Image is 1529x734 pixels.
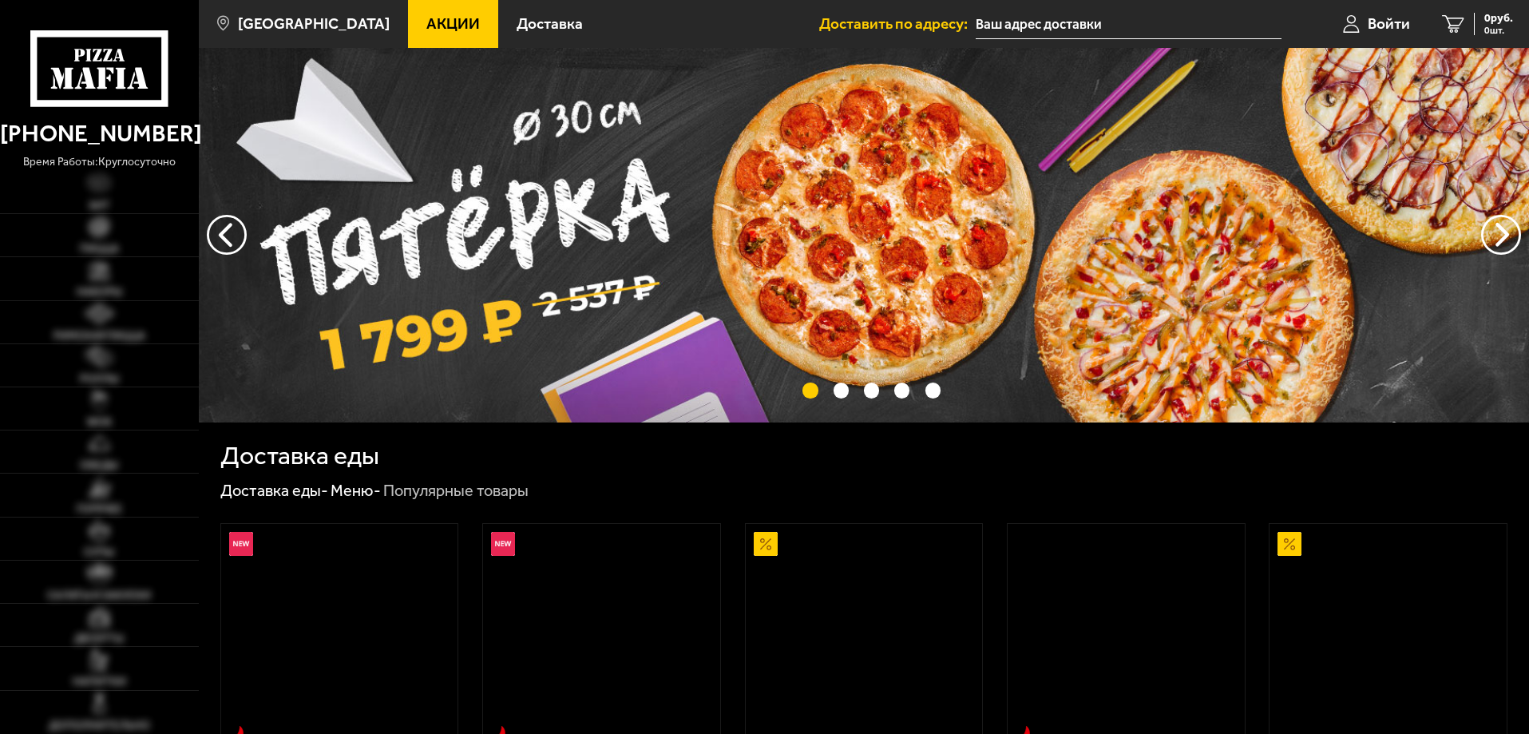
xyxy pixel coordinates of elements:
button: следующий [207,215,247,255]
div: Популярные товары [383,481,529,502]
span: Доставка [517,16,583,31]
span: [GEOGRAPHIC_DATA] [238,16,390,31]
button: точки переключения [802,383,818,398]
a: Доставка еды- [220,481,328,500]
span: Пицца [80,244,119,255]
h1: Доставка еды [220,443,379,469]
button: точки переключения [834,383,849,398]
img: Акционный [1277,532,1301,556]
span: Напитки [73,676,126,688]
span: Дополнительно [49,720,150,732]
span: Супы [84,547,114,558]
span: Обеды [80,460,118,471]
img: Новинка [229,532,253,556]
span: 0 шт. [1484,26,1513,35]
button: точки переключения [894,383,909,398]
span: Роллы [80,374,119,385]
span: Горячее [77,504,122,515]
span: WOK [87,417,112,428]
span: Акции [426,16,480,31]
span: Десерты [74,633,124,645]
img: Акционный [754,532,778,556]
img: Новинка [491,532,515,556]
span: 0 руб. [1484,13,1513,24]
button: предыдущий [1481,215,1521,255]
span: Хит [89,200,110,212]
input: Ваш адрес доставки [976,10,1281,39]
button: точки переключения [925,383,941,398]
a: Меню- [331,481,381,500]
span: Наборы [77,287,122,298]
button: точки переключения [864,383,879,398]
span: Войти [1368,16,1410,31]
span: Доставить по адресу: [819,16,976,31]
span: Римская пицца [53,331,145,342]
span: Салаты и закуски [47,590,151,601]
